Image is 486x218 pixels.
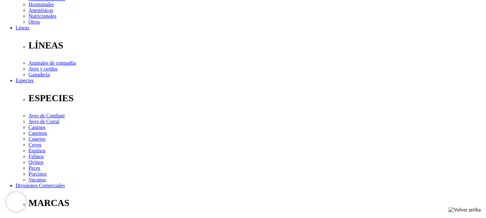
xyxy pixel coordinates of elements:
[28,13,56,19] a: Nutricionales
[16,25,29,30] a: Líneas
[28,125,45,130] a: Caninos
[28,40,483,51] p: LÍNEAS
[16,183,65,188] a: Divisiones Comerciales
[28,113,65,118] a: Aves de Combate
[28,136,45,142] a: Conejos
[6,192,26,212] iframe: Brevo live chat
[28,177,46,182] a: Vacunos
[28,171,47,177] a: Porcinos
[28,66,57,71] a: Aves y cerdos
[28,2,54,7] a: Hormonales
[28,119,60,124] a: Aves de Corral
[28,165,40,171] a: Peces
[28,159,43,165] a: Ovinos
[16,78,34,83] a: Especies
[448,207,481,213] img: Volver arriba
[28,142,41,147] a: Cuyes
[28,19,40,25] a: Otros
[28,198,483,208] p: MARCAS
[28,7,53,13] a: Anestésicos
[28,130,47,136] a: Caprinos
[28,72,50,77] a: Ganadería
[28,154,44,159] a: Felinos
[28,93,483,104] p: ESPECIES
[28,148,45,153] a: Equinos
[28,60,76,66] a: Animales de compañía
